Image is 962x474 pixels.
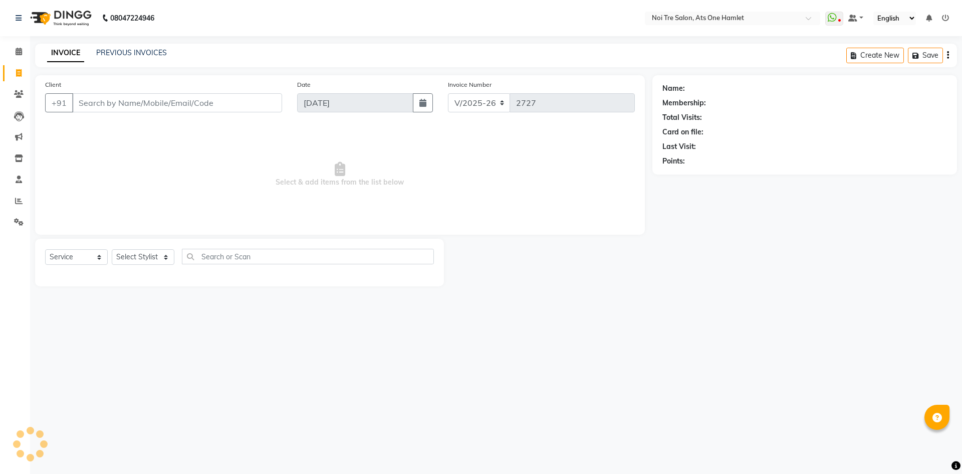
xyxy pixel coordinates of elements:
[45,124,635,225] span: Select & add items from the list below
[182,249,434,264] input: Search or Scan
[72,93,282,112] input: Search by Name/Mobile/Email/Code
[448,80,492,89] label: Invoice Number
[297,80,311,89] label: Date
[662,127,703,137] div: Card on file:
[662,83,685,94] div: Name:
[110,4,154,32] b: 08047224946
[908,48,943,63] button: Save
[662,141,696,152] div: Last Visit:
[45,93,73,112] button: +91
[846,48,904,63] button: Create New
[26,4,94,32] img: logo
[662,156,685,167] div: Points:
[662,98,706,108] div: Membership:
[47,44,84,62] a: INVOICE
[96,48,167,57] a: PREVIOUS INVOICES
[662,112,702,123] div: Total Visits:
[45,80,61,89] label: Client
[920,434,952,464] iframe: chat widget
